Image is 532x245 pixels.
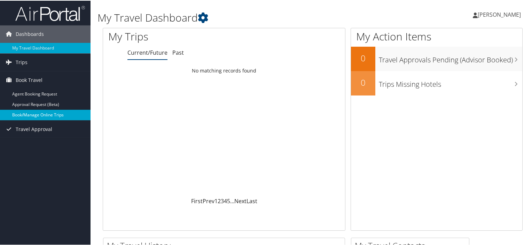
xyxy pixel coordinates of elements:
[351,76,375,88] h2: 0
[15,5,85,21] img: airportal-logo.png
[16,53,28,70] span: Trips
[218,197,221,204] a: 2
[379,51,522,64] h3: Travel Approvals Pending (Advisor Booked)
[224,197,227,204] a: 4
[234,197,247,204] a: Next
[247,197,257,204] a: Last
[103,64,345,76] td: No matching records found
[221,197,224,204] a: 3
[478,10,521,18] span: [PERSON_NAME]
[351,46,522,70] a: 0Travel Approvals Pending (Advisor Booked)
[127,48,167,56] a: Current/Future
[16,25,44,42] span: Dashboards
[203,197,214,204] a: Prev
[351,29,522,43] h1: My Action Items
[16,120,52,137] span: Travel Approval
[108,29,239,43] h1: My Trips
[227,197,230,204] a: 5
[97,10,384,24] h1: My Travel Dashboard
[16,71,42,88] span: Book Travel
[191,197,203,204] a: First
[214,197,218,204] a: 1
[351,70,522,95] a: 0Trips Missing Hotels
[230,197,234,204] span: …
[172,48,184,56] a: Past
[351,52,375,63] h2: 0
[473,3,528,24] a: [PERSON_NAME]
[379,75,522,89] h3: Trips Missing Hotels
